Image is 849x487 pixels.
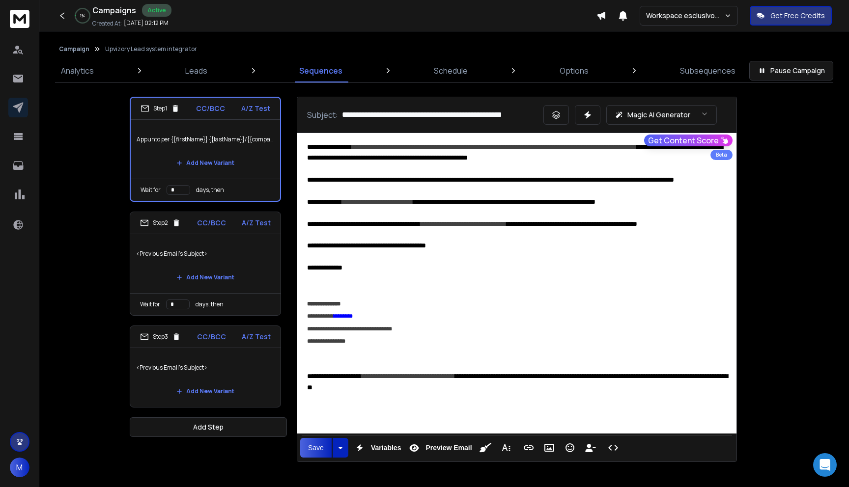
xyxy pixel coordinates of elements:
[80,13,85,19] p: 1 %
[242,218,271,228] p: A/Z Test
[130,97,281,202] li: Step1CC/BCCA/Z TestAppunto per {{firstName}} {{lastName}}/{{companyName}}Add New VariantWait ford...
[196,186,224,194] p: days, then
[369,444,403,452] span: Variables
[560,65,589,77] p: Options
[130,417,287,437] button: Add Step
[307,109,338,121] p: Subject:
[674,59,741,82] a: Subsequences
[10,458,29,477] button: M
[644,135,733,146] button: Get Content Score
[92,20,122,27] p: Created At:
[813,453,837,477] div: Open Intercom Messenger
[130,212,281,316] li: Step2CC/BCCA/Z Test<Previous Email's Subject>Add New VariantWait fordays, then
[92,4,136,16] h1: Campaigns
[540,438,559,458] button: Insert Image (⌘P)
[424,444,474,452] span: Preview Email
[646,11,724,21] p: Workspace esclusivo upvizory
[55,59,100,82] a: Analytics
[141,104,180,113] div: Step 1
[749,61,833,81] button: Pause Campaign
[604,438,623,458] button: Code View
[140,300,160,308] p: Wait for
[61,65,94,77] p: Analytics
[140,218,181,227] div: Step 2
[554,59,594,82] a: Options
[476,438,495,458] button: Clean HTML
[142,4,171,17] div: Active
[581,438,600,458] button: Insert Unsubscribe Link
[196,104,225,113] p: CC/BCC
[169,381,242,401] button: Add New Variant
[130,325,281,407] li: Step3CC/BCCA/Z Test<Previous Email's Subject>Add New Variant
[519,438,538,458] button: Insert Link (⌘K)
[242,332,271,342] p: A/Z Test
[350,438,403,458] button: Variables
[627,110,690,120] p: Magic AI Generator
[179,59,213,82] a: Leads
[105,45,197,53] p: Upvizory Lead system integrator
[196,300,224,308] p: days, then
[561,438,579,458] button: Emoticons
[497,438,515,458] button: More Text
[434,65,468,77] p: Schedule
[241,104,270,113] p: A/Z Test
[197,218,226,228] p: CC/BCC
[124,19,169,27] p: [DATE] 02:12 PM
[606,105,717,125] button: Magic AI Generator
[300,438,332,458] button: Save
[185,65,207,77] p: Leads
[293,59,348,82] a: Sequences
[169,153,242,173] button: Add New Variant
[299,65,342,77] p: Sequences
[169,268,242,287] button: Add New Variant
[137,126,274,153] p: Appunto per {{firstName}} {{lastName}}/{{companyName}}
[141,186,161,194] p: Wait for
[140,332,181,341] div: Step 3
[770,11,825,21] p: Get Free Credits
[428,59,474,82] a: Schedule
[750,6,832,26] button: Get Free Credits
[680,65,736,77] p: Subsequences
[405,438,474,458] button: Preview Email
[59,45,89,53] button: Campaign
[710,150,733,160] div: Beta
[136,354,275,381] p: <Previous Email's Subject>
[197,332,226,342] p: CC/BCC
[136,240,275,268] p: <Previous Email's Subject>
